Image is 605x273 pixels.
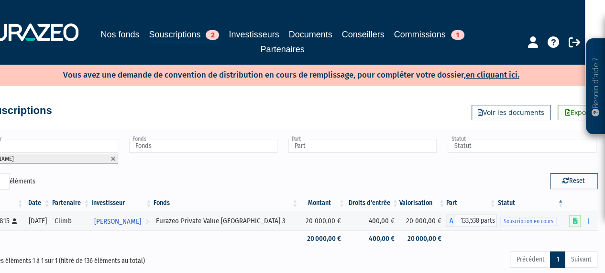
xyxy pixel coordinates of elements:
[12,218,17,224] i: [Français] Personne physique
[590,44,601,130] p: Besoin d'aide ?
[51,211,91,230] td: Climb
[346,230,399,247] td: 400,00 €
[28,216,48,226] div: [DATE]
[472,105,550,120] a: Voir les documents
[299,211,346,230] td: 20 000,00 €
[550,173,598,189] button: Reset
[149,28,219,43] a: Souscriptions2
[229,28,279,41] a: Investisseurs
[35,67,519,81] p: Vous avez une demande de convention de distribution en cours de remplissage, pour compléter votre...
[145,213,149,230] i: Voir l'investisseur
[550,251,565,268] a: 1
[289,28,332,41] a: Documents
[455,215,496,227] span: 133,538 parts
[394,28,464,41] a: Commissions1
[446,215,496,227] div: A - Eurazeo Private Value Europe 3
[94,213,141,230] span: [PERSON_NAME]
[299,195,346,211] th: Montant: activer pour trier la colonne par ordre croissant
[446,215,455,227] span: A
[153,195,299,211] th: Fonds: activer pour trier la colonne par ordre croissant
[346,211,399,230] td: 400,00 €
[451,30,464,40] span: 1
[500,217,557,226] span: Souscription en cours
[100,28,139,41] a: Nos fonds
[51,195,91,211] th: Partenaire: activer pour trier la colonne par ordre croissant
[399,211,446,230] td: 20 000,00 €
[497,195,565,211] th: Statut : activer pour trier la colonne par ordre d&eacute;croissant
[260,43,304,56] a: Partenaires
[346,195,399,211] th: Droits d'entrée: activer pour trier la colonne par ordre croissant
[342,28,385,41] a: Conseillers
[399,195,446,211] th: Valorisation: activer pour trier la colonne par ordre croissant
[90,195,153,211] th: Investisseur: activer pour trier la colonne par ordre croissant
[446,195,496,211] th: Part: activer pour trier la colonne par ordre croissant
[466,70,519,80] a: en cliquant ici.
[156,216,296,226] div: Eurazeo Private Value [GEOGRAPHIC_DATA] 3
[24,195,51,211] th: Date: activer pour trier la colonne par ordre croissant
[299,230,346,247] td: 20 000,00 €
[399,230,446,247] td: 20 000,00 €
[206,30,219,40] span: 2
[90,211,153,230] a: [PERSON_NAME]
